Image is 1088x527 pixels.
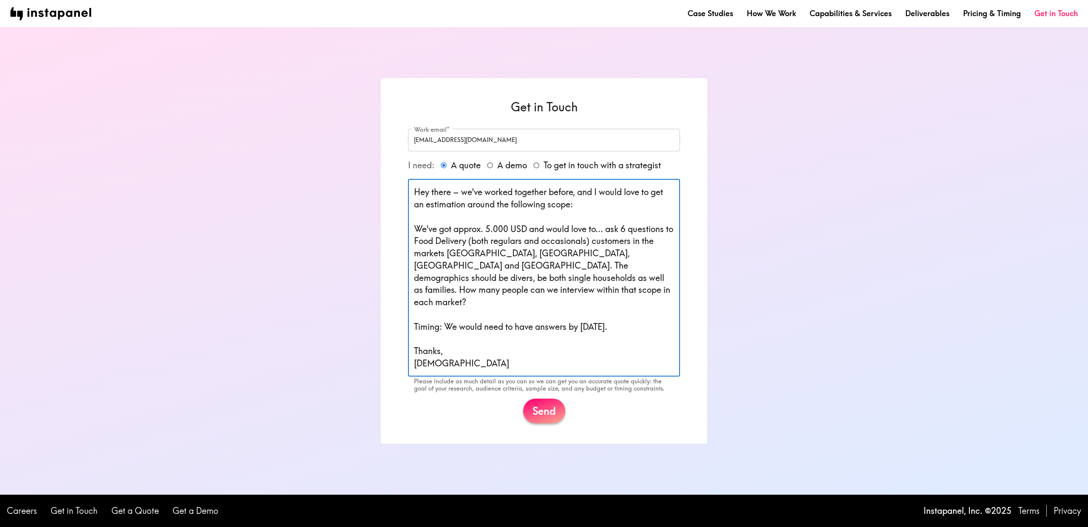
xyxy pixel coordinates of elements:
h6: Get in Touch [408,99,680,115]
span: A quote [451,159,481,171]
a: Case Studies [688,8,733,19]
span: I need: [408,160,434,170]
a: Deliverables [905,8,949,19]
a: Privacy [1054,505,1081,517]
a: Terms [1018,505,1040,517]
a: Pricing & Timing [963,8,1021,19]
a: Get in Touch [51,505,98,517]
a: Get a Demo [173,505,218,517]
span: To get in touch with a strategist [544,159,661,171]
a: Get a Quote [111,505,159,517]
img: instapanel [10,7,91,20]
label: Work email* [414,125,449,134]
button: Send [523,399,565,423]
a: How We Work [747,8,796,19]
a: Get in Touch [1034,8,1078,19]
a: Careers [7,505,37,517]
a: Capabilities & Services [810,8,892,19]
p: Instapanel, Inc. © 2025 [924,505,1011,517]
span: A demo [497,159,527,171]
p: Please include as much detail as you can so we can get you an accurate quote quickly: the goal of... [414,378,674,392]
